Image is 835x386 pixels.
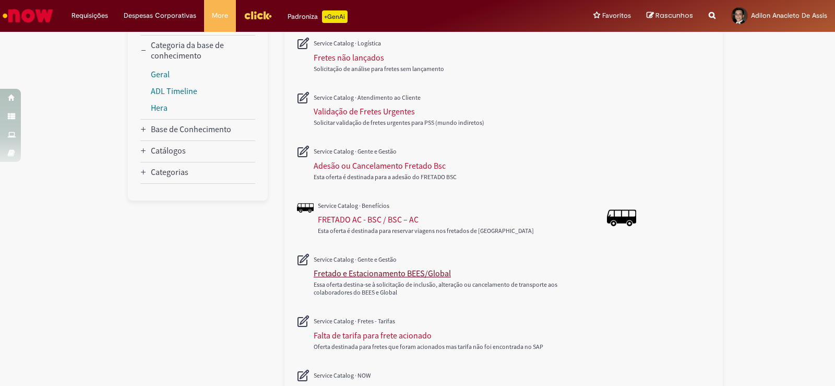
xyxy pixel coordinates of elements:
[751,11,827,20] span: Adilon Anacleto De Assis
[1,5,55,26] img: ServiceNow
[71,10,108,21] span: Requisições
[244,7,272,23] img: click_logo_yellow_360x200.png
[655,10,693,20] span: Rascunhos
[288,10,348,23] div: Padroniza
[647,11,693,21] a: Rascunhos
[602,10,631,21] span: Favoritos
[322,10,348,23] p: +GenAi
[124,10,196,21] span: Despesas Corporativas
[212,10,228,21] span: More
